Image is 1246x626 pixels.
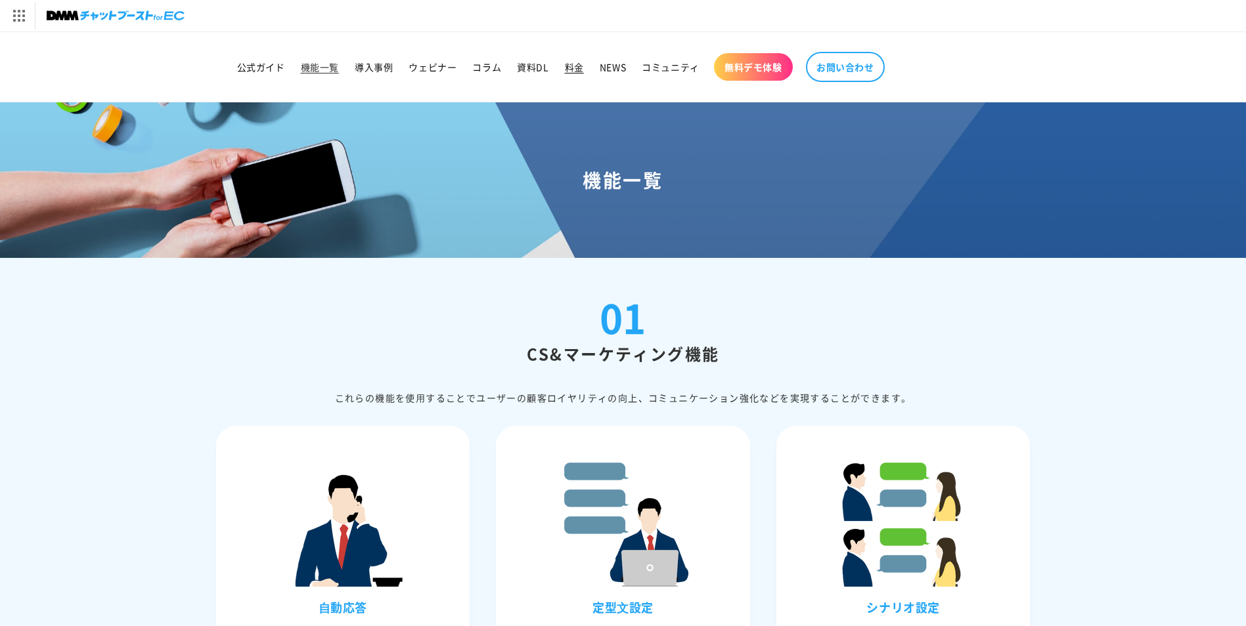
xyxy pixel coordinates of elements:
[347,53,401,81] a: 導入事例
[2,2,35,30] img: サービス
[634,53,707,81] a: コミュニティ
[216,343,1031,364] h2: CS&マーケティング機能
[565,61,584,73] span: 料金
[47,7,185,25] img: チャットブーストforEC
[724,61,782,73] span: 無料デモ体験
[714,53,793,81] a: 無料デモ体験
[780,600,1027,615] h3: シナリオ設定
[237,61,285,73] span: 公式ガイド
[355,61,393,73] span: 導入事例
[216,390,1031,406] div: これらの機能を使⽤することでユーザーの顧客ロイヤリティの向上、コミュニケーション強化などを実現することができます。
[401,53,464,81] a: ウェビナー
[409,61,456,73] span: ウェビナー
[557,53,592,81] a: 料金
[509,53,556,81] a: 資料DL
[600,61,626,73] span: NEWS
[816,61,874,73] span: お問い合わせ
[219,600,467,615] h3: ⾃動応答
[642,61,700,73] span: コミュニティ
[517,61,548,73] span: 資料DL
[472,61,501,73] span: コラム
[499,600,747,615] h3: 定型⽂設定
[277,455,409,587] img: ⾃動応答
[464,53,509,81] a: コラム
[557,455,688,587] img: 定型⽂設定
[837,455,969,587] img: シナリオ設定
[293,53,347,81] a: 機能一覧
[301,61,339,73] span: 機能一覧
[229,53,293,81] a: 公式ガイド
[806,52,885,82] a: お問い合わせ
[16,168,1230,192] h1: 機能一覧
[600,297,646,337] div: 01
[592,53,634,81] a: NEWS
